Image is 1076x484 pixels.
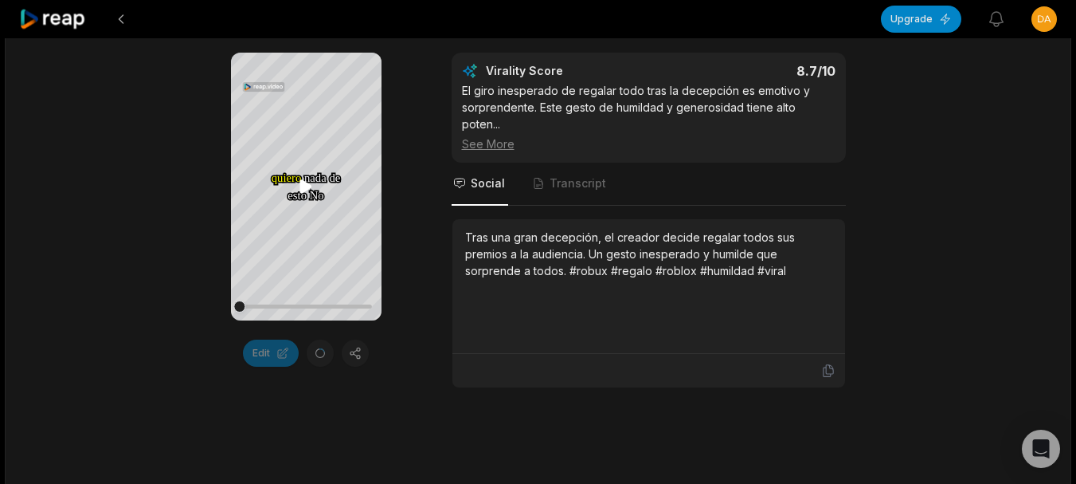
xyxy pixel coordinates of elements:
nav: Tabs [452,163,846,206]
span: Transcript [550,175,606,191]
div: 8.7 /10 [664,63,835,79]
div: El giro inesperado de regalar todo tras la decepción es emotivo y sorprendente. Este gesto de hum... [462,82,835,152]
button: Upgrade [881,6,961,33]
button: Edit [243,340,299,367]
div: Open Intercom Messenger [1022,430,1060,468]
div: Tras una gran decepción, el creador decide regalar todos sus premios a la audiencia. Un gesto ine... [465,229,832,279]
div: See More [462,136,835,152]
span: Social [471,175,505,191]
div: Virality Score [486,63,657,79]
